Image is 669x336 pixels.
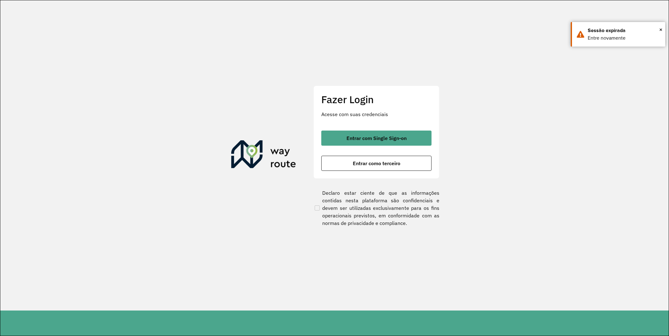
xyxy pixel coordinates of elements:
[313,189,439,227] label: Declaro estar ciente de que as informações contidas nesta plataforma são confidenciais e devem se...
[659,25,662,34] button: Close
[321,93,432,105] h2: Fazer Login
[346,136,407,141] span: Entrar com Single Sign-on
[321,156,432,171] button: button
[231,140,296,171] img: Roteirizador AmbevTech
[588,27,660,34] div: Sessão expirada
[321,110,432,118] p: Acesse com suas credenciais
[659,25,662,34] span: ×
[353,161,400,166] span: Entrar como terceiro
[321,131,432,146] button: button
[588,34,660,42] div: Entre novamente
